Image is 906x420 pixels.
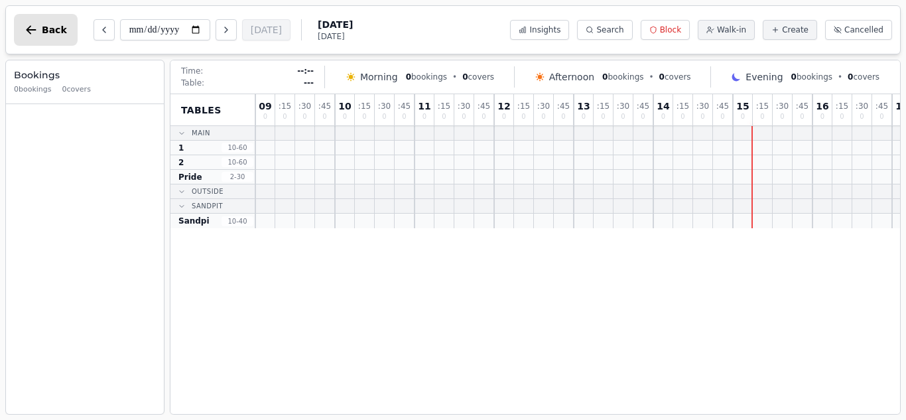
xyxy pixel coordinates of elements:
[760,113,764,120] span: 0
[529,25,560,35] span: Insights
[382,113,386,120] span: 0
[178,172,202,182] span: Pride
[462,72,468,82] span: 0
[745,70,783,84] span: Evening
[602,72,608,82] span: 0
[517,102,530,110] span: : 15
[848,72,879,82] span: covers
[442,113,446,120] span: 0
[497,102,510,111] span: 12
[42,25,67,35] span: Back
[378,102,391,110] span: : 30
[641,20,690,40] button: Block
[62,84,91,96] span: 0 covers
[577,102,590,111] span: 13
[659,72,691,82] span: covers
[617,102,629,110] span: : 30
[596,25,623,35] span: Search
[741,113,745,120] span: 0
[838,72,842,82] span: •
[322,113,326,120] span: 0
[422,113,426,120] span: 0
[736,102,749,111] span: 15
[763,20,817,40] button: Create
[825,20,892,40] button: Cancelled
[402,113,406,120] span: 0
[875,102,888,110] span: : 45
[298,102,311,110] span: : 30
[279,102,291,110] span: : 15
[462,113,466,120] span: 0
[302,113,306,120] span: 0
[601,113,605,120] span: 0
[14,84,52,96] span: 0 bookings
[659,72,665,82] span: 0
[181,78,204,88] span: Table:
[192,128,210,138] span: Main
[462,72,494,82] span: covers
[677,102,689,110] span: : 15
[297,66,314,76] span: --:--
[283,113,287,120] span: 0
[222,172,253,182] span: 2 - 30
[541,113,545,120] span: 0
[637,102,649,110] span: : 45
[222,216,253,226] span: 10 - 40
[360,70,398,84] span: Morning
[660,25,681,35] span: Block
[557,102,570,110] span: : 45
[796,102,809,110] span: : 45
[94,19,115,40] button: Previous day
[14,14,78,46] button: Back
[900,113,904,120] span: 0
[776,102,789,110] span: : 30
[641,113,645,120] span: 0
[582,113,586,120] span: 0
[438,102,450,110] span: : 15
[696,102,709,110] span: : 30
[800,113,804,120] span: 0
[318,102,331,110] span: : 45
[836,102,848,110] span: : 15
[14,68,156,82] h3: Bookings
[478,102,490,110] span: : 45
[222,143,253,153] span: 10 - 60
[192,186,224,196] span: Outside
[716,102,729,110] span: : 45
[358,102,371,110] span: : 15
[362,113,366,120] span: 0
[181,104,222,117] span: Tables
[192,201,223,211] span: Sandpit
[406,72,447,82] span: bookings
[698,20,755,40] button: Walk-in
[549,70,594,84] span: Afternoon
[816,102,828,111] span: 16
[649,72,654,82] span: •
[791,72,832,82] span: bookings
[502,113,506,120] span: 0
[680,113,684,120] span: 0
[848,72,853,82] span: 0
[791,72,797,82] span: 0
[452,72,457,82] span: •
[178,157,184,168] span: 2
[820,113,824,120] span: 0
[178,143,184,153] span: 1
[510,20,569,40] button: Insights
[318,31,353,42] span: [DATE]
[222,157,253,167] span: 10 - 60
[458,102,470,110] span: : 30
[338,102,351,111] span: 10
[782,25,809,35] span: Create
[216,19,237,40] button: Next day
[418,102,430,111] span: 11
[242,19,291,40] button: [DATE]
[482,113,485,120] span: 0
[621,113,625,120] span: 0
[304,78,314,88] span: ---
[178,216,210,226] span: Sandpi
[406,72,411,82] span: 0
[521,113,525,120] span: 0
[700,113,704,120] span: 0
[577,20,632,40] button: Search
